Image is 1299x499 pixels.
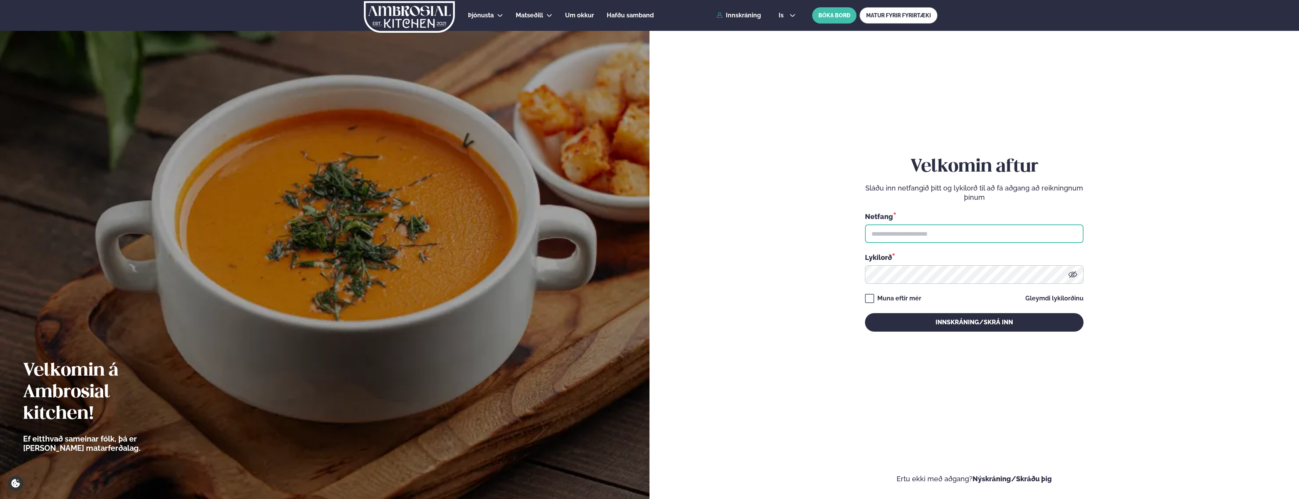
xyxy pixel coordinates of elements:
[565,11,594,20] a: Um okkur
[865,211,1084,221] div: Netfang
[865,184,1084,202] p: Sláðu inn netfangið þitt og lykilorð til að fá aðgang að reikningnum þínum
[607,11,654,20] a: Hafðu samband
[673,474,1276,484] p: Ertu ekki með aðgang?
[779,12,786,19] span: is
[516,11,543,20] a: Matseðill
[717,12,761,19] a: Innskráning
[865,156,1084,178] h2: Velkomin aftur
[607,12,654,19] span: Hafðu samband
[772,12,801,19] button: is
[23,360,183,425] h2: Velkomin á Ambrosial kitchen!
[363,1,456,33] img: logo
[860,7,937,24] a: MATUR FYRIR FYRIRTÆKI
[973,475,1052,483] a: Nýskráning/Skráðu þig
[468,12,494,19] span: Þjónusta
[1025,295,1084,302] a: Gleymdi lykilorðinu
[516,12,543,19] span: Matseðill
[468,11,494,20] a: Þjónusta
[812,7,856,24] button: BÓKA BORÐ
[8,475,24,491] a: Cookie settings
[865,313,1084,332] button: Innskráning/Skrá inn
[865,252,1084,262] div: Lykilorð
[565,12,594,19] span: Um okkur
[23,434,183,453] p: Ef eitthvað sameinar fólk, þá er [PERSON_NAME] matarferðalag.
